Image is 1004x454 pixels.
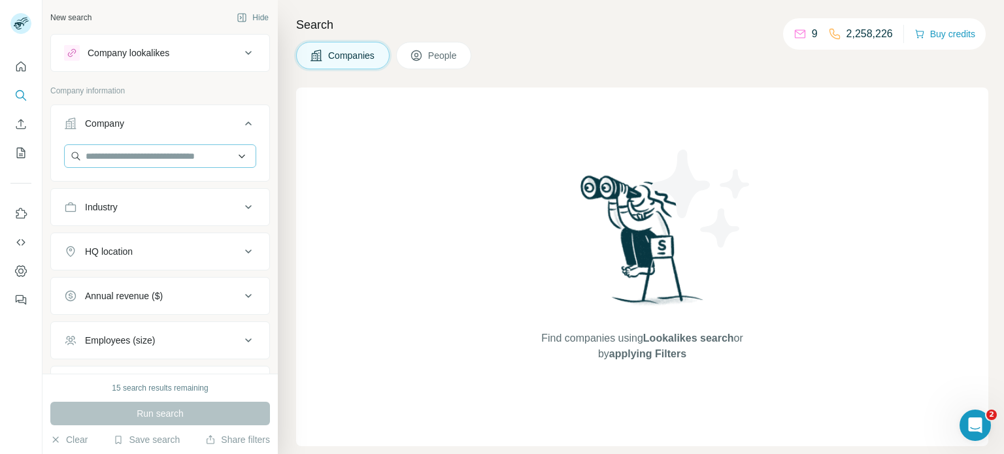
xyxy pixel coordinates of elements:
[85,201,118,214] div: Industry
[328,49,376,62] span: Companies
[10,231,31,254] button: Use Surfe API
[537,331,746,362] span: Find companies using or by
[10,259,31,283] button: Dashboard
[609,348,686,359] span: applying Filters
[10,202,31,225] button: Use Surfe on LinkedIn
[960,410,991,441] iframe: Intercom live chat
[112,382,208,394] div: 15 search results remaining
[85,245,133,258] div: HQ location
[50,85,270,97] p: Company information
[51,369,269,400] button: Technologies
[51,108,269,144] button: Company
[10,288,31,312] button: Feedback
[50,433,88,446] button: Clear
[51,280,269,312] button: Annual revenue ($)
[914,25,975,43] button: Buy credits
[10,141,31,165] button: My lists
[85,289,163,302] div: Annual revenue ($)
[205,433,270,446] button: Share filters
[10,55,31,78] button: Quick start
[88,46,169,59] div: Company lookalikes
[296,16,988,34] h4: Search
[575,172,711,317] img: Surfe Illustration - Woman searching with binoculars
[643,332,734,344] span: Lookalikes search
[51,325,269,356] button: Employees (size)
[428,49,458,62] span: People
[812,26,818,42] p: 9
[10,84,31,107] button: Search
[643,140,760,257] img: Surfe Illustration - Stars
[50,12,92,24] div: New search
[85,334,155,347] div: Employees (size)
[10,112,31,136] button: Enrich CSV
[51,236,269,267] button: HQ location
[846,26,893,42] p: 2,258,226
[51,37,269,69] button: Company lookalikes
[51,191,269,223] button: Industry
[113,433,180,446] button: Save search
[986,410,997,420] span: 2
[85,117,124,130] div: Company
[227,8,278,27] button: Hide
